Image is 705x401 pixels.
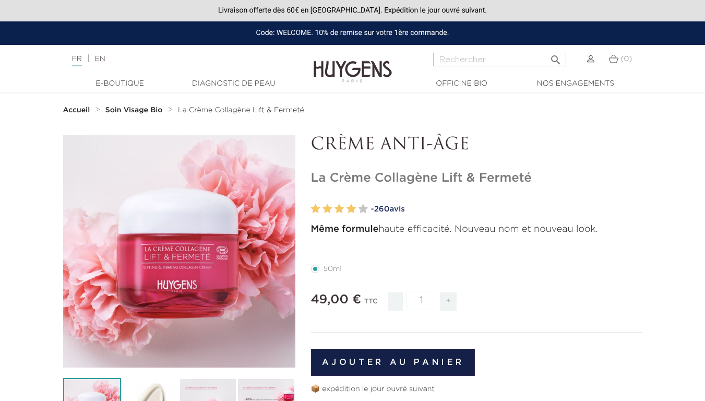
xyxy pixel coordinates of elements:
button: Ajouter au panier [311,349,475,376]
span: 260 [374,205,390,213]
div: | [67,53,286,65]
i:  [549,51,562,63]
p: haute efficacité. Nouveau nom et nouveau look. [311,222,642,237]
p: CRÈME ANTI-ÂGE [311,135,642,155]
span: + [440,292,457,311]
strong: Accueil [63,107,90,114]
p: 📦 expédition le jour ouvré suivant [311,384,642,395]
span: 49,00 € [311,293,362,306]
a: -260avis [371,202,642,217]
div: TTC [364,290,378,319]
label: 1 [311,202,320,217]
label: 5 [359,202,368,217]
input: Rechercher [433,53,566,66]
a: E-Boutique [68,78,172,89]
label: 2 [322,202,332,217]
a: Accueil [63,106,92,114]
a: Diagnostic de peau [182,78,286,89]
a: Nos engagements [523,78,628,89]
button:  [546,50,565,64]
strong: Soin Visage Bio [105,107,163,114]
label: 50ml [311,265,354,273]
a: Officine Bio [410,78,514,89]
a: La Crème Collagène Lift & Fermeté [178,106,304,114]
h1: La Crème Collagène Lift & Fermeté [311,171,642,186]
label: 4 [346,202,356,217]
img: Huygens [314,44,392,84]
input: Quantité [406,292,437,310]
span: (0) [620,55,632,63]
a: EN [94,55,105,63]
strong: Même formule [311,225,379,234]
label: 3 [334,202,344,217]
a: FR [72,55,82,66]
a: Soin Visage Bio [105,106,165,114]
span: - [388,292,403,311]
